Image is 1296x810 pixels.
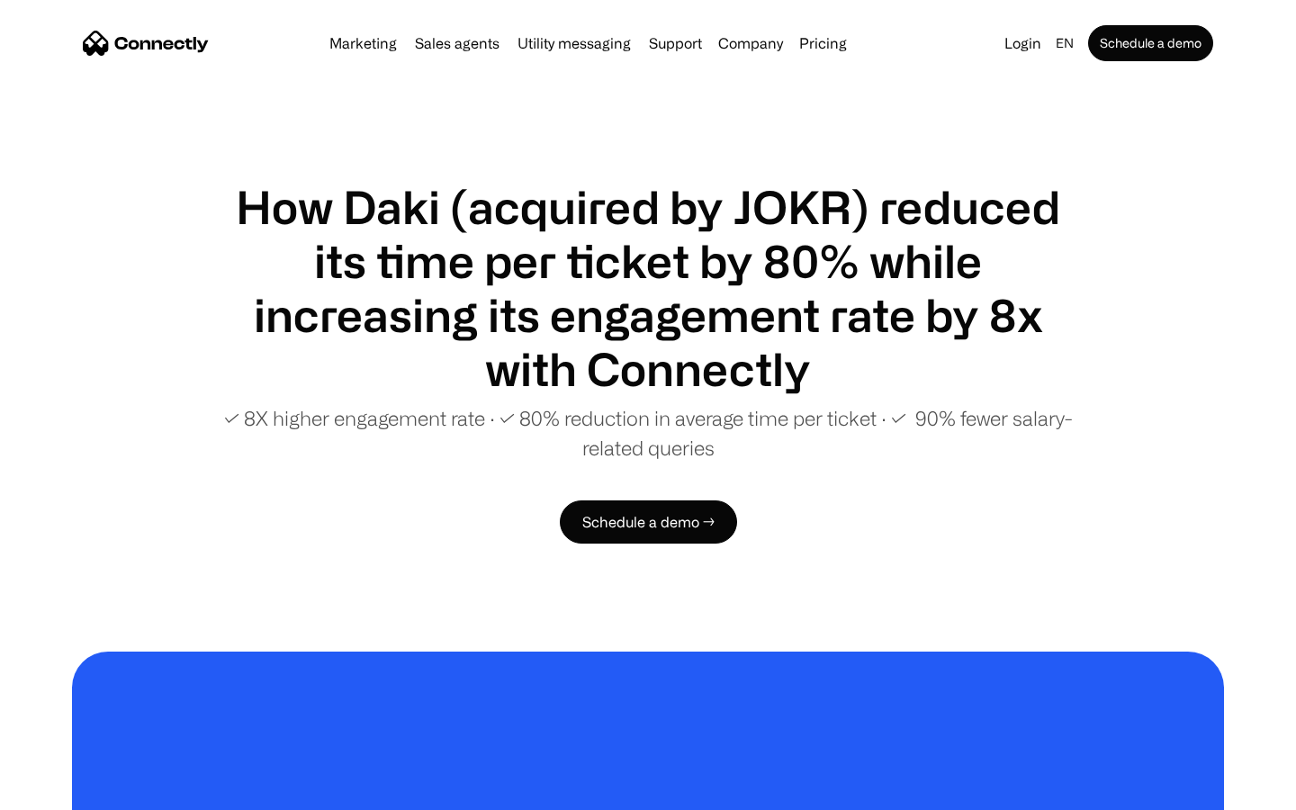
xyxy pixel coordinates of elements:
[1056,31,1074,56] div: en
[642,36,709,50] a: Support
[510,36,638,50] a: Utility messaging
[216,403,1080,463] p: ✓ 8X higher engagement rate ∙ ✓ 80% reduction in average time per ticket ∙ ✓ 90% fewer salary-rel...
[322,36,404,50] a: Marketing
[792,36,854,50] a: Pricing
[216,180,1080,396] h1: How Daki (acquired by JOKR) reduced its time per ticket by 80% while increasing its engagement ra...
[997,31,1048,56] a: Login
[718,31,783,56] div: Company
[36,778,108,804] ul: Language list
[18,777,108,804] aside: Language selected: English
[1088,25,1213,61] a: Schedule a demo
[408,36,507,50] a: Sales agents
[560,500,737,544] a: Schedule a demo →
